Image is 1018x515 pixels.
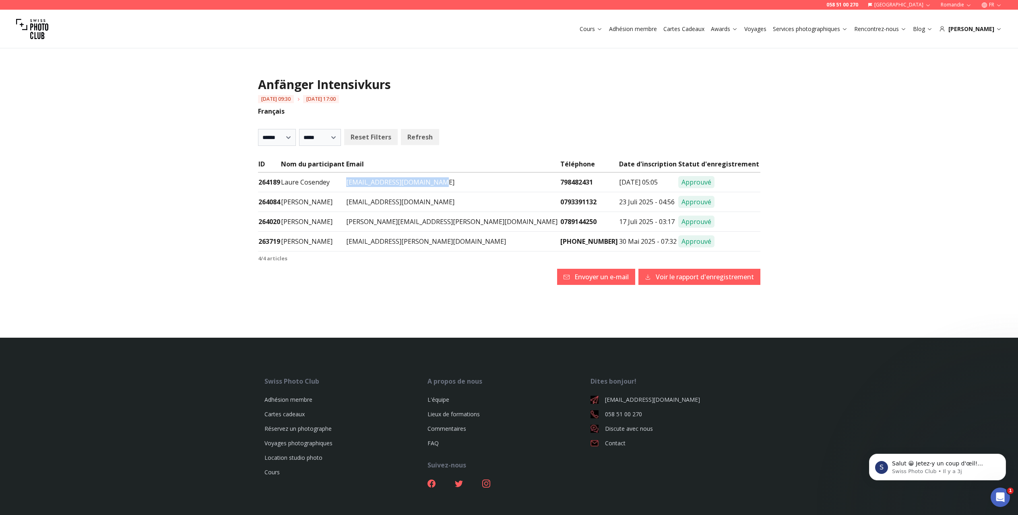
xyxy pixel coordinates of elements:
b: 4 / 4 articles [258,255,287,262]
button: Cartes Cadeaux [660,23,708,35]
a: Contact [591,439,754,447]
td: 264084 [258,192,281,212]
span: Approuvé [678,176,714,188]
td: [PERSON_NAME][EMAIL_ADDRESS][PERSON_NAME][DOMAIN_NAME] [346,212,560,232]
a: Voyages [744,25,766,33]
iframe: Intercom notifications message [857,437,1018,493]
button: Voyages [741,23,770,35]
div: Dites bonjour! [591,376,754,386]
td: [EMAIL_ADDRESS][DOMAIN_NAME] [346,192,560,212]
p: Français [258,106,760,116]
td: [PERSON_NAME] [281,212,346,232]
a: Location studio photo [264,454,322,461]
h1: Anfänger Intensivkurs [258,77,760,92]
td: 264020 [258,212,281,232]
button: Envoyer un e-mail [557,269,635,285]
td: [PERSON_NAME] [281,192,346,212]
td: [EMAIL_ADDRESS][PERSON_NAME][DOMAIN_NAME] [346,232,560,251]
b: Refresh [407,132,433,142]
button: Reset Filters [344,129,398,145]
td: Nom du participant [281,159,346,172]
a: Cartes cadeaux [264,410,305,418]
a: Services photographiques [773,25,848,33]
a: [PHONE_NUMBER] [560,237,618,246]
button: Blog [910,23,936,35]
td: 17 Juli 2025 - 03:17 [619,212,677,232]
td: Date d'inscription [619,159,677,172]
a: FAQ [427,439,439,447]
td: Statut d'enregistrement [678,159,760,172]
button: Adhésion membre [606,23,660,35]
a: Cartes Cadeaux [663,25,704,33]
div: A propos de nous [427,376,591,386]
div: Swiss Photo Club [264,376,427,386]
span: 1 [1007,488,1014,494]
a: 0793391132 [560,197,597,206]
td: [EMAIL_ADDRESS][DOMAIN_NAME] [346,172,560,192]
td: [PERSON_NAME] [281,232,346,251]
a: Awards [711,25,738,33]
span: Approuvé [678,216,714,228]
td: Laure Cosendey [281,172,346,192]
a: [EMAIL_ADDRESS][DOMAIN_NAME] [591,396,754,404]
div: [PERSON_NAME] [939,25,1002,33]
td: [DATE] 05:05 [619,172,677,192]
span: Approuvé [678,235,714,247]
a: L'équipe [427,396,449,403]
a: Blog [913,25,933,33]
a: 798482431 [560,178,593,187]
a: 058 51 00 270 [591,410,754,418]
td: 263719 [258,232,281,251]
a: Cours [580,25,603,33]
button: Rencontrez-nous [851,23,910,35]
span: [DATE] 09:30 [258,95,294,103]
a: Rencontrez-nous [854,25,906,33]
b: Reset Filters [351,132,391,142]
a: Lieux de formations [427,410,480,418]
a: 0789144250 [560,217,597,226]
td: 30 Mai 2025 - 07:32 [619,232,677,251]
div: Suivez-nous [427,460,591,470]
img: Swiss photo club [16,13,48,45]
td: Email [346,159,560,172]
a: Commentaires [427,425,466,432]
td: 264189 [258,172,281,192]
button: Voir le rapport d'enregistrement [638,269,760,285]
iframe: Intercom live chat [991,488,1010,507]
button: Awards [708,23,741,35]
button: Refresh [401,129,439,145]
button: Services photographiques [770,23,851,35]
td: Téléphone [560,159,619,172]
span: Approuvé [678,196,714,208]
td: 23 Juli 2025 - 04:56 [619,192,677,212]
td: ID [258,159,281,172]
a: Discute avec nous [591,425,754,433]
a: Adhésion membre [609,25,657,33]
a: Cours [264,468,280,476]
a: Voyages photographiques [264,439,332,447]
a: Adhésion membre [264,396,312,403]
a: Réservez un photographe [264,425,332,432]
a: 058 51 00 270 [826,2,858,8]
button: Cours [576,23,606,35]
span: [DATE] 17:00 [303,95,339,103]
